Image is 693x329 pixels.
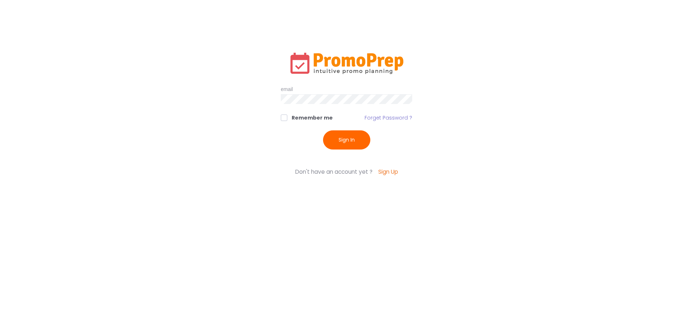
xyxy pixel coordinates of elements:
button: Sign In [323,130,370,150]
label: Remember me [281,114,333,122]
span: Don't have an account yet ? [295,168,372,176]
input: Email [281,85,412,95]
img: promo-prep-logo.png [289,51,404,75]
a: Sign Up [378,168,398,176]
a: Forget Password ? [365,114,412,122]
